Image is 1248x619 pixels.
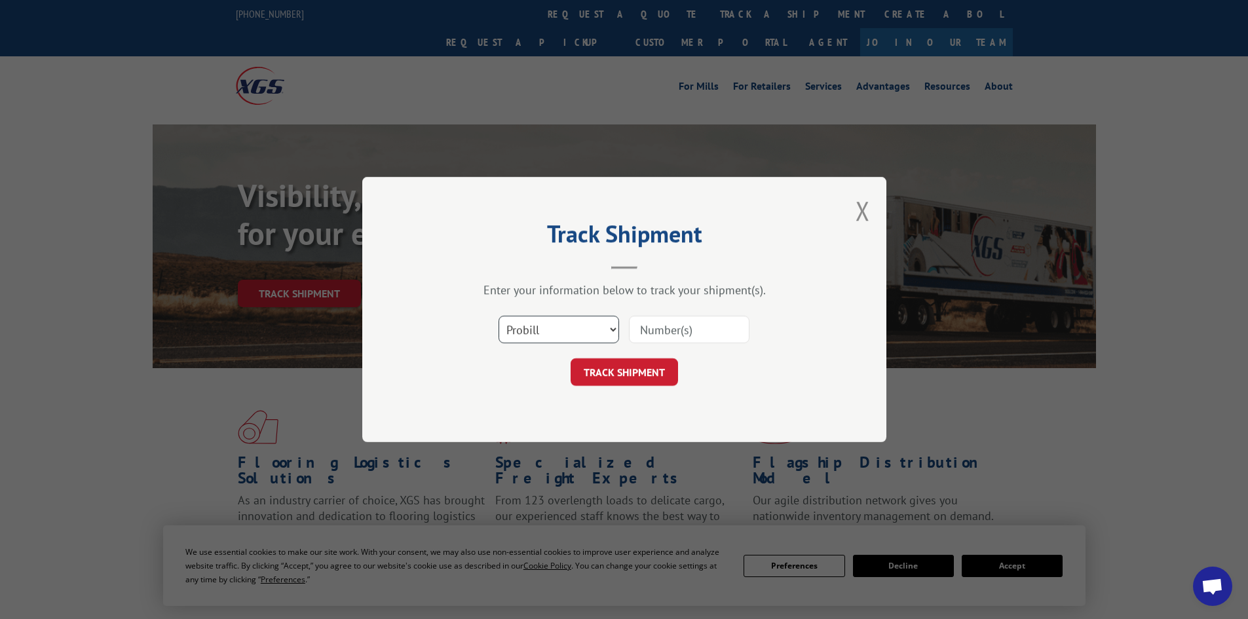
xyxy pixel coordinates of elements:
button: TRACK SHIPMENT [571,358,678,386]
input: Number(s) [629,316,749,343]
a: Open chat [1193,567,1232,606]
h2: Track Shipment [428,225,821,250]
div: Enter your information below to track your shipment(s). [428,282,821,297]
button: Close modal [856,193,870,228]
